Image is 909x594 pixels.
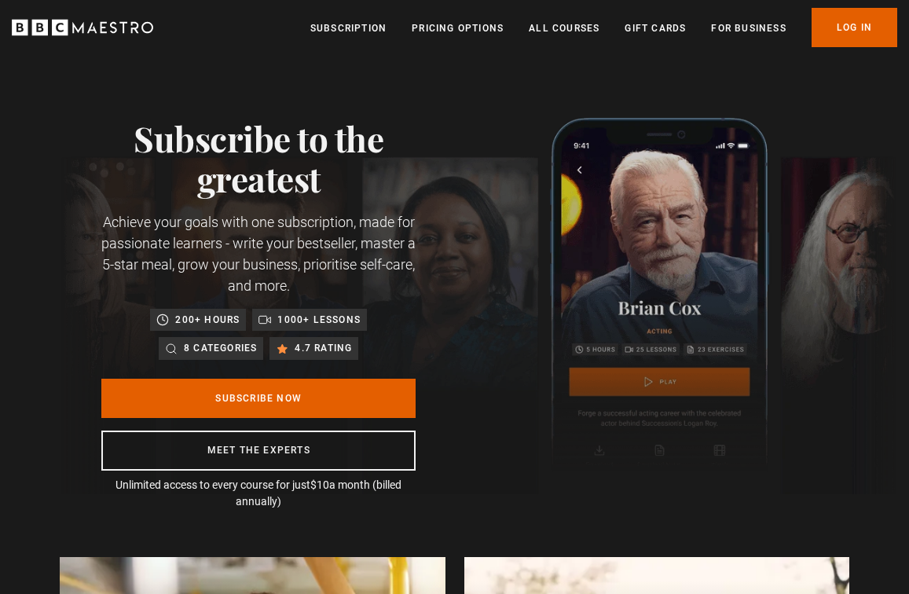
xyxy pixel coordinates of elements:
p: 4.7 rating [295,340,352,356]
p: 1000+ lessons [277,312,361,328]
nav: Primary [310,8,897,47]
svg: BBC Maestro [12,16,153,39]
a: Gift Cards [625,20,686,36]
p: 8 categories [184,340,257,356]
a: Subscription [310,20,387,36]
a: Meet the experts [101,431,416,471]
h1: Subscribe to the greatest [101,118,416,199]
p: Unlimited access to every course for just a month (billed annually) [101,477,416,510]
p: Achieve your goals with one subscription, made for passionate learners - write your bestseller, m... [101,211,416,296]
a: Pricing Options [412,20,504,36]
a: For business [711,20,786,36]
p: 200+ hours [175,312,240,328]
span: $10 [310,478,329,491]
a: All Courses [529,20,599,36]
a: Log In [812,8,897,47]
a: Subscribe Now [101,379,416,418]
